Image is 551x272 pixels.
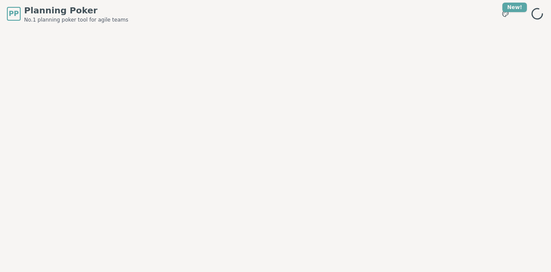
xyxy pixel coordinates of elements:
span: No.1 planning poker tool for agile teams [24,16,128,23]
span: Planning Poker [24,4,128,16]
button: New! [498,6,513,22]
a: PPPlanning PokerNo.1 planning poker tool for agile teams [7,4,128,23]
span: PP [9,9,19,19]
div: New! [502,3,527,12]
